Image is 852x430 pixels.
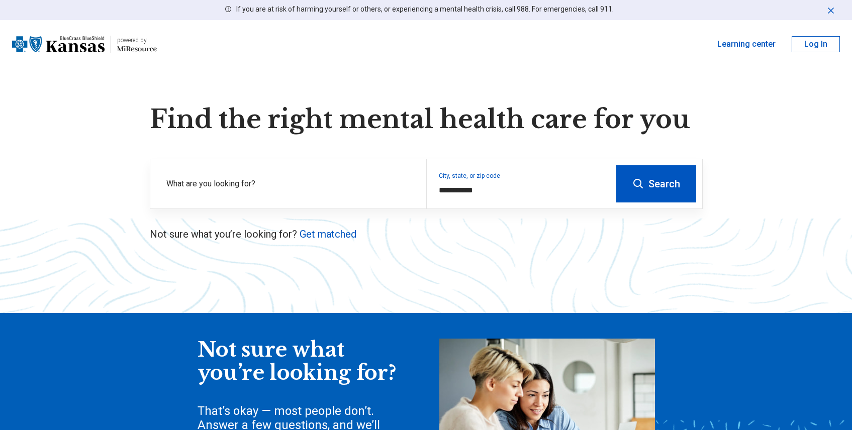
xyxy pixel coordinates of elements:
[12,32,105,56] img: Blue Cross Blue Shield Kansas
[717,38,776,50] a: Learning center
[300,228,356,240] a: Get matched
[150,227,703,241] p: Not sure what you’re looking for?
[198,339,399,384] div: Not sure what you’re looking for?
[166,178,414,190] label: What are you looking for?
[236,4,614,15] p: If you are at risk of harming yourself or others, or experiencing a mental health crisis, call 98...
[12,32,157,56] a: Blue Cross Blue Shield Kansaspowered by
[616,165,696,202] button: Search
[150,104,703,135] h1: Find the right mental health care for you
[792,36,840,52] button: Log In
[117,36,157,45] div: powered by
[826,4,836,16] button: Dismiss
